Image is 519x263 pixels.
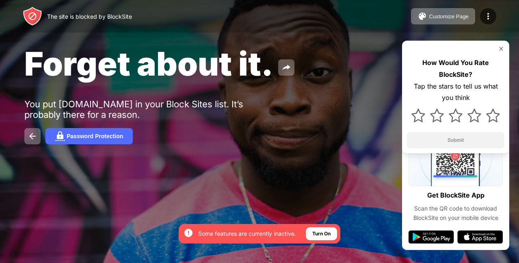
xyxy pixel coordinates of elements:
img: error-circle-white.svg [184,228,193,238]
img: pallet.svg [417,11,427,21]
div: How Would You Rate BlockSite? [407,57,504,80]
img: star.svg [430,109,444,122]
img: star.svg [411,109,425,122]
img: app-store.svg [457,230,503,243]
div: The site is blocked by BlockSite [47,13,132,20]
img: menu-icon.svg [483,11,493,21]
img: share.svg [281,63,291,72]
div: Tap the stars to tell us what you think [407,80,504,104]
div: You put [DOMAIN_NAME] in your Block Sites list. It’s probably there for a reason. [24,99,275,120]
img: star.svg [486,109,500,122]
div: Some features are currently inactive. [198,230,296,238]
div: Password Protection [67,133,123,139]
img: password.svg [55,131,65,141]
img: star.svg [467,109,481,122]
button: Submit [407,132,504,148]
button: Customize Page [411,8,475,24]
div: Customize Page [429,13,469,20]
img: back.svg [28,131,37,141]
img: rate-us-close.svg [498,46,504,52]
img: star.svg [449,109,463,122]
img: header-logo.svg [23,7,42,26]
span: Forget about it. [24,44,273,83]
div: Get BlockSite App [427,189,484,201]
img: google-play.svg [409,230,454,243]
div: Scan the QR code to download BlockSite on your mobile device [409,204,503,222]
button: Password Protection [45,128,133,144]
div: Turn On [312,230,331,238]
